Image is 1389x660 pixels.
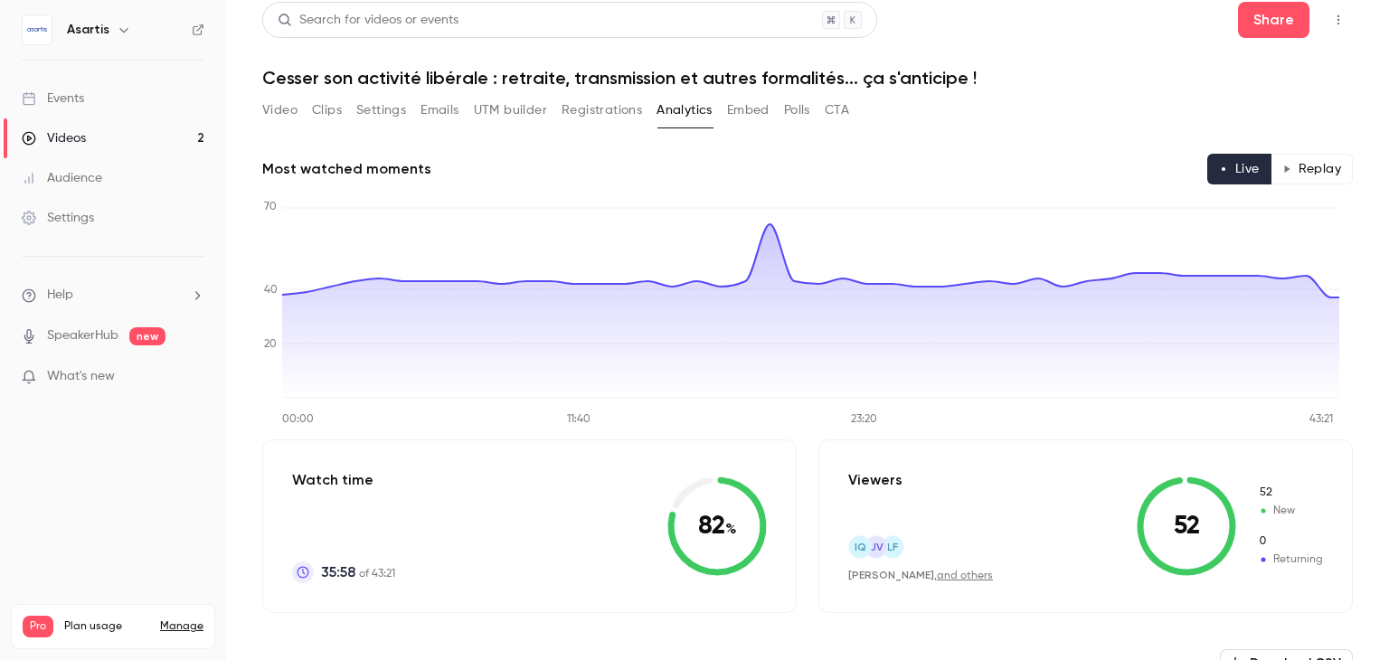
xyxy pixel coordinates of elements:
[23,616,53,637] span: Pro
[262,96,298,125] button: Video
[825,96,849,125] button: CTA
[47,367,115,386] span: What's new
[1258,533,1323,550] span: Returning
[67,21,109,39] h6: Asartis
[727,96,770,125] button: Embed
[1258,552,1323,568] span: Returning
[22,90,84,108] div: Events
[262,67,1353,89] h1: Cesser son activité libérale : retraite, transmission et autres formalités... ça s'anticipe !
[848,469,902,491] p: Viewers
[262,158,431,180] h2: Most watched moments
[420,96,458,125] button: Emails
[264,202,277,212] tspan: 70
[1207,154,1271,184] button: Live
[22,286,204,305] li: help-dropdown-opener
[784,96,810,125] button: Polls
[848,569,934,581] span: [PERSON_NAME]
[1258,503,1323,519] span: New
[321,561,395,583] p: of 43:21
[282,414,314,425] tspan: 00:00
[47,326,118,345] a: SpeakerHub
[321,561,355,583] span: 35:58
[474,96,547,125] button: UTM builder
[870,539,883,555] span: JV
[64,619,149,634] span: Plan usage
[1309,414,1333,425] tspan: 43:21
[264,285,278,296] tspan: 40
[937,570,993,581] a: and others
[657,96,713,125] button: Analytics
[1238,2,1309,38] button: Share
[312,96,342,125] button: Clips
[22,169,102,187] div: Audience
[1324,5,1353,34] button: Top Bar Actions
[887,539,898,555] span: LF
[855,539,866,555] span: IQ
[47,286,73,305] span: Help
[264,339,277,350] tspan: 20
[1271,154,1353,184] button: Replay
[22,129,86,147] div: Videos
[567,414,591,425] tspan: 11:40
[22,209,94,227] div: Settings
[1258,485,1323,501] span: New
[356,96,406,125] button: Settings
[129,327,165,345] span: new
[160,619,203,634] a: Manage
[292,469,395,491] p: Watch time
[848,568,993,583] div: ,
[23,15,52,44] img: Asartis
[562,96,642,125] button: Registrations
[278,11,458,30] div: Search for videos or events
[851,414,877,425] tspan: 23:20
